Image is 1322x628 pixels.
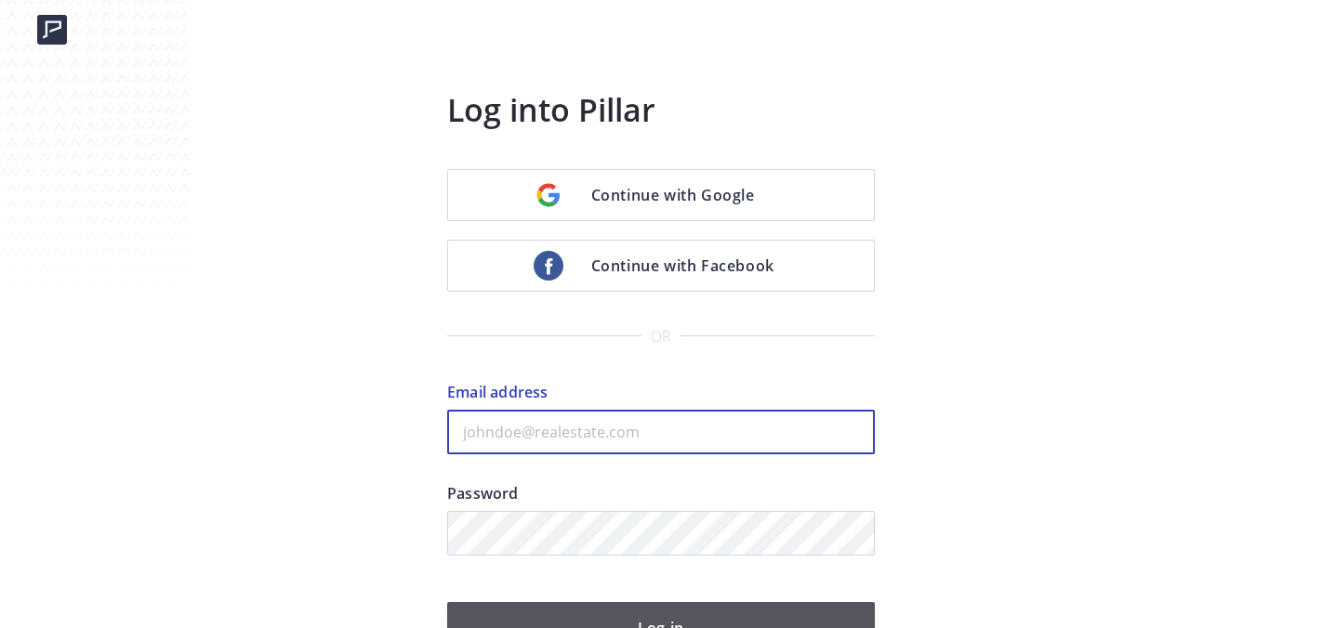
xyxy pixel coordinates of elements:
label: Password [447,482,875,511]
span: or [641,317,681,356]
input: johndoe@realestate.com [447,410,875,454]
label: Email address [447,381,875,410]
img: logo [37,15,67,45]
h3: Log into Pillar [447,87,875,132]
a: Continue with Google [447,169,875,221]
a: Continue with Facebook [447,240,875,292]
